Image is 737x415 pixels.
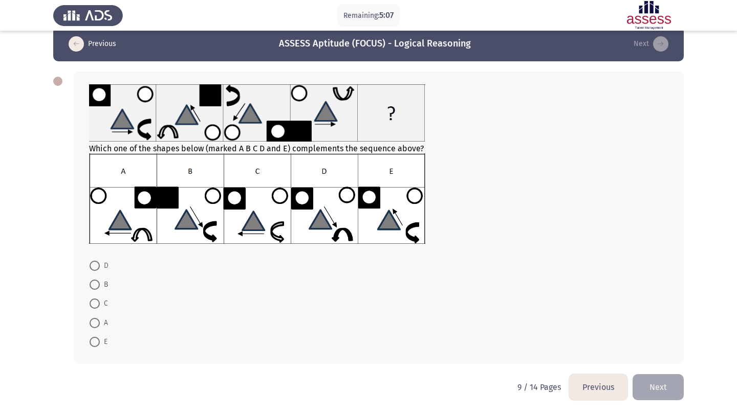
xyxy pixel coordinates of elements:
[66,36,119,52] button: load previous page
[343,9,394,22] p: Remaining:
[100,317,108,329] span: A
[100,279,108,291] span: B
[517,382,561,392] p: 9 / 14 Pages
[89,84,425,142] img: UkFYYV8wODFfQS5wbmcxNjkxMzA1MzI5NDQ5.png
[379,10,394,20] span: 5:07
[100,260,109,272] span: D
[633,374,684,400] button: load next page
[89,84,668,246] div: Which one of the shapes below (marked A B C D and E) complements the sequence above?
[614,1,684,30] img: Assessment logo of ASSESS Focus 4 Module Assessment (EN/AR) (Advanced - IB)
[279,37,471,50] h3: ASSESS Aptitude (FOCUS) - Logical Reasoning
[631,36,671,52] button: load next page
[100,297,108,310] span: C
[53,1,123,30] img: Assess Talent Management logo
[569,374,627,400] button: load previous page
[89,153,425,244] img: UkFYYV8wODFfQi5wbmcxNjkxMzIzOTA4NDc5.png
[100,336,107,348] span: E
